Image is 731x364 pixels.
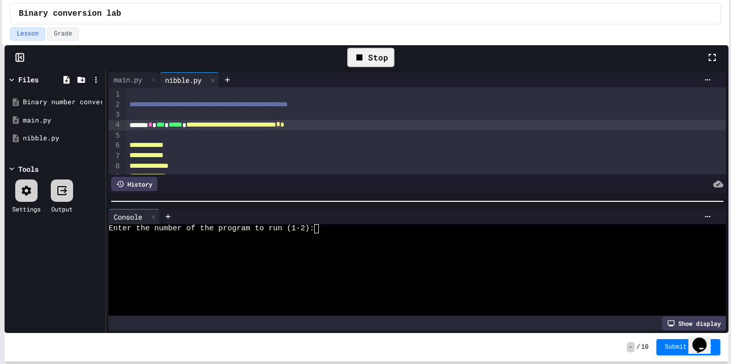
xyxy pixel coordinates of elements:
div: Files [18,74,39,85]
div: Settings [12,204,41,214]
div: 9 [109,172,121,182]
div: nibble.py [23,133,102,143]
div: nibble.py [160,75,207,85]
div: main.py [109,74,147,85]
button: Grade [47,27,79,41]
span: / [637,343,640,351]
iframe: chat widget [688,323,721,354]
div: 7 [109,151,121,161]
div: main.py [109,72,160,87]
div: 8 [109,161,121,171]
span: Enter the number of the program to run (1-2): [109,224,314,233]
div: 5 [109,131,121,141]
div: main.py [23,115,102,126]
div: Show display [662,316,726,330]
div: Console [109,211,147,222]
button: Submit Answer [656,339,720,355]
div: Binary number converter.pdf [23,97,102,107]
div: 3 [109,110,121,120]
span: Submit Answer [664,343,712,351]
div: History [111,177,157,191]
span: Binary conversion lab [19,8,121,20]
div: 2 [109,100,121,110]
div: Stop [347,48,394,67]
div: 1 [109,89,121,100]
div: Tools [18,164,39,174]
span: - [627,342,635,352]
div: nibble.py [160,72,219,87]
div: Console [109,209,160,224]
span: 10 [641,343,648,351]
div: 6 [109,140,121,150]
div: 4 [109,120,121,131]
button: Lesson [10,27,45,41]
div: Output [51,204,73,214]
